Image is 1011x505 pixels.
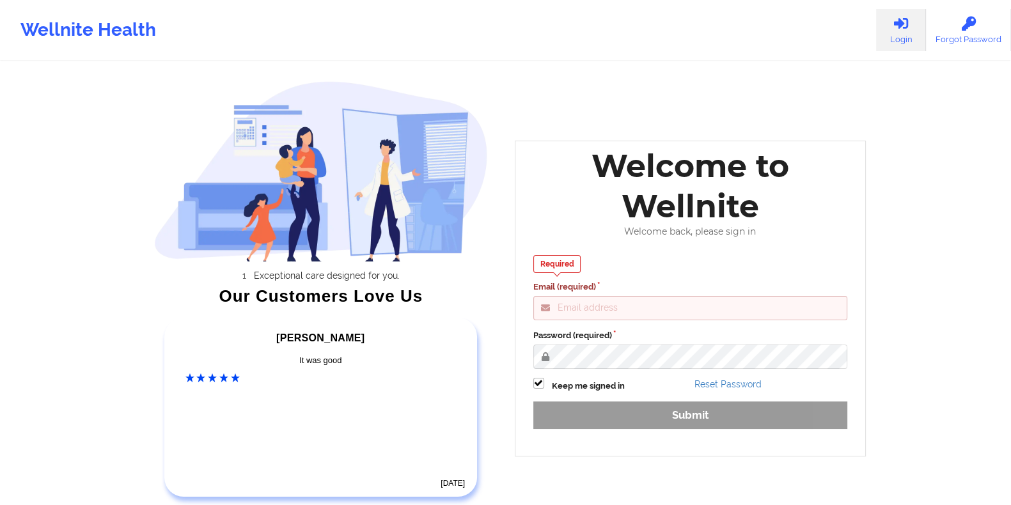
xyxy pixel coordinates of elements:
[276,332,364,343] span: [PERSON_NAME]
[533,296,848,320] input: Email address
[533,281,848,293] label: Email (required)
[533,255,581,273] div: Required
[441,479,465,488] time: [DATE]
[154,81,488,261] img: wellnite-auth-hero_200.c722682e.png
[876,9,926,51] a: Login
[926,9,1011,51] a: Forgot Password
[154,290,488,302] div: Our Customers Love Us
[552,380,625,392] label: Keep me signed in
[524,226,857,237] div: Welcome back, please sign in
[694,379,762,389] a: Reset Password
[533,329,848,342] label: Password (required)
[524,146,857,226] div: Welcome to Wellnite
[185,354,457,367] div: It was good
[166,270,488,281] li: Exceptional care designed for you.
